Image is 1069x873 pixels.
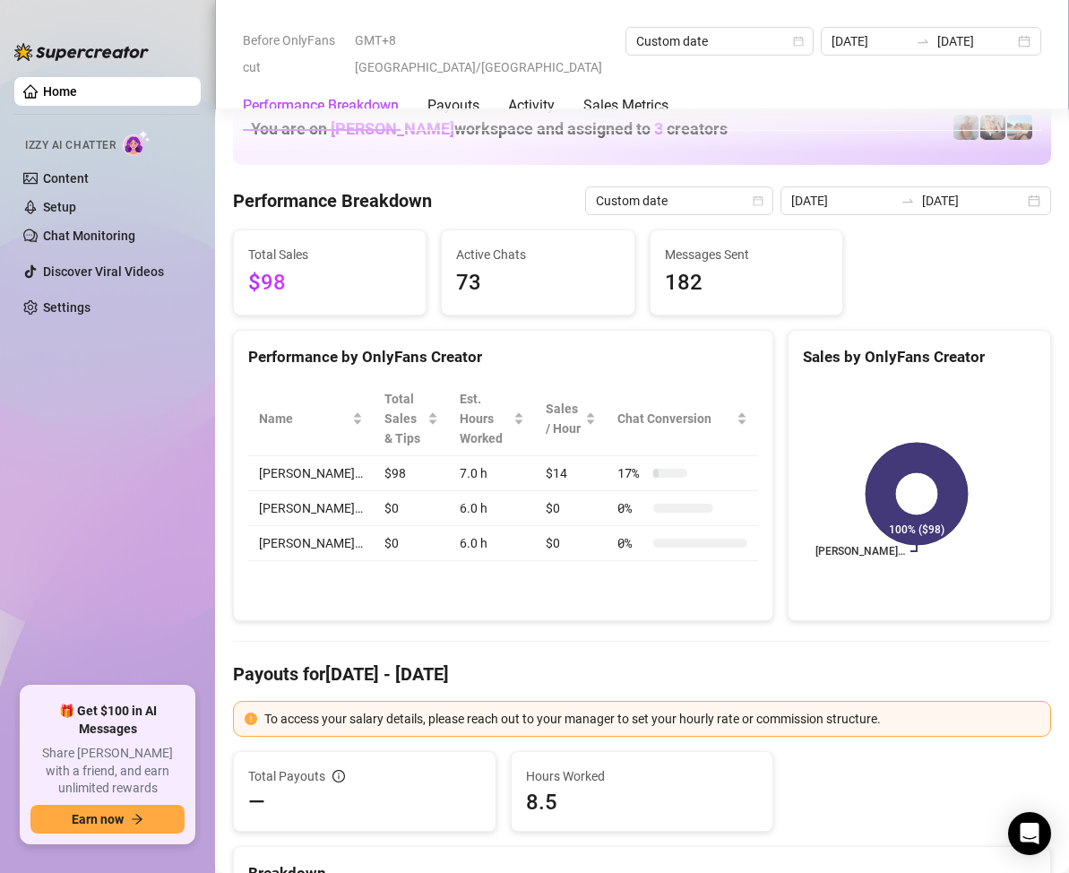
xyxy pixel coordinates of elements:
[374,382,449,456] th: Total Sales & Tips
[617,498,646,518] span: 0 %
[617,463,646,483] span: 17 %
[43,229,135,243] a: Chat Monitoring
[832,31,909,51] input: Start date
[535,491,608,526] td: $0
[43,84,77,99] a: Home
[665,266,828,300] span: 182
[901,194,915,208] span: to
[248,345,758,369] div: Performance by OnlyFans Creator
[243,27,344,81] span: Before OnlyFans cut
[456,245,619,264] span: Active Chats
[384,389,424,448] span: Total Sales & Tips
[259,409,349,428] span: Name
[43,264,164,279] a: Discover Viral Videos
[526,788,759,817] span: 8.5
[30,703,185,738] span: 🎁 Get $100 in AI Messages
[248,245,411,264] span: Total Sales
[248,766,325,786] span: Total Payouts
[243,95,399,117] div: Performance Breakdown
[30,745,185,798] span: Share [PERSON_NAME] with a friend, and earn unlimited rewards
[449,526,534,561] td: 6.0 h
[25,137,116,154] span: Izzy AI Chatter
[535,526,608,561] td: $0
[248,526,374,561] td: [PERSON_NAME]…
[508,95,555,117] div: Activity
[233,188,432,213] h4: Performance Breakdown
[583,95,668,117] div: Sales Metrics
[245,713,257,725] span: exclamation-circle
[922,191,1024,211] input: End date
[131,813,143,825] span: arrow-right
[937,31,1014,51] input: End date
[901,194,915,208] span: swap-right
[546,399,582,438] span: Sales / Hour
[803,345,1036,369] div: Sales by OnlyFans Creator
[607,382,758,456] th: Chat Conversion
[233,661,1051,687] h4: Payouts for [DATE] - [DATE]
[456,266,619,300] span: 73
[449,491,534,526] td: 6.0 h
[264,709,1039,729] div: To access your salary details, please reach out to your manager to set your hourly rate or commis...
[460,389,509,448] div: Est. Hours Worked
[248,266,411,300] span: $98
[535,456,608,491] td: $14
[791,191,893,211] input: Start date
[449,456,534,491] td: 7.0 h
[332,770,345,782] span: info-circle
[916,34,930,48] span: swap-right
[815,545,905,558] text: [PERSON_NAME]…
[427,95,479,117] div: Payouts
[526,766,759,786] span: Hours Worked
[1008,812,1051,855] div: Open Intercom Messenger
[665,245,828,264] span: Messages Sent
[355,27,615,81] span: GMT+8 [GEOGRAPHIC_DATA]/[GEOGRAPHIC_DATA]
[596,187,763,214] span: Custom date
[43,200,76,214] a: Setup
[374,491,449,526] td: $0
[43,171,89,186] a: Content
[123,130,151,156] img: AI Chatter
[30,805,185,834] button: Earn nowarrow-right
[617,533,646,553] span: 0 %
[43,300,91,315] a: Settings
[248,382,374,456] th: Name
[14,43,149,61] img: logo-BBDzfeDw.svg
[753,195,763,206] span: calendar
[374,456,449,491] td: $98
[248,491,374,526] td: [PERSON_NAME]…
[636,28,803,55] span: Custom date
[793,36,804,47] span: calendar
[248,788,265,817] span: —
[248,456,374,491] td: [PERSON_NAME]…
[535,382,608,456] th: Sales / Hour
[617,409,733,428] span: Chat Conversion
[374,526,449,561] td: $0
[916,34,930,48] span: to
[72,812,124,826] span: Earn now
